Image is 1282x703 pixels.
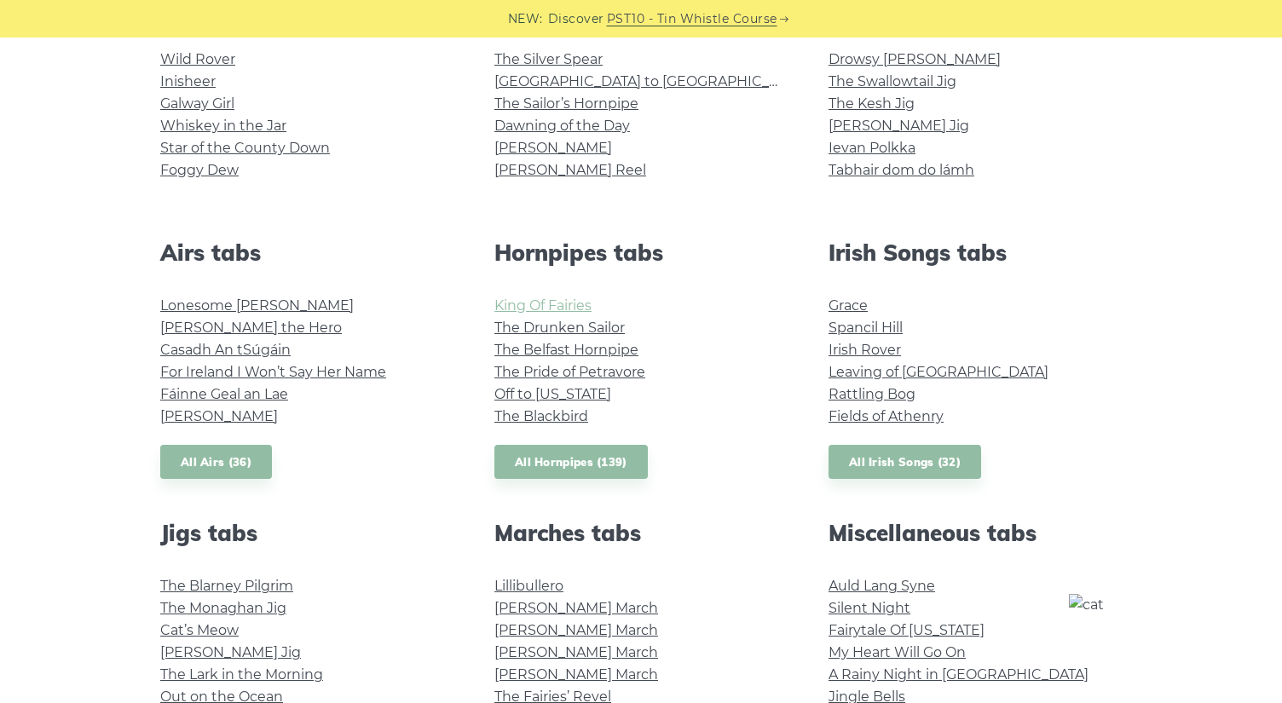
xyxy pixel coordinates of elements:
[829,320,903,336] a: Spancil Hill
[829,118,969,134] a: [PERSON_NAME] Jig
[160,666,323,683] a: The Lark in the Morning
[494,445,648,480] a: All Hornpipes (139)
[829,600,910,616] a: Silent Night
[494,118,630,134] a: Dawning of the Day
[494,320,625,336] a: The Drunken Sailor
[494,51,603,67] a: The Silver Spear
[829,342,901,358] a: Irish Rover
[160,364,386,380] a: For Ireland I Won’t Say Her Name
[160,162,239,178] a: Foggy Dew
[829,520,1122,546] h2: Miscellaneous tabs
[829,239,1122,266] h2: Irish Songs tabs
[494,600,658,616] a: [PERSON_NAME] March
[829,408,944,424] a: Fields of Athenry
[829,622,985,638] a: Fairytale Of [US_STATE]
[160,73,216,89] a: Inisheer
[829,51,1001,67] a: Drowsy [PERSON_NAME]
[160,118,286,134] a: Whiskey in the Jar
[494,140,612,156] a: [PERSON_NAME]
[160,644,301,660] a: [PERSON_NAME] Jig
[160,320,342,336] a: [PERSON_NAME] the Hero
[829,644,966,660] a: My Heart Will Go On
[160,386,288,402] a: Fáinne Geal an Lae
[829,95,915,112] a: The Kesh Jig
[829,364,1048,380] a: Leaving of [GEOGRAPHIC_DATA]
[607,9,777,29] a: PST10 - Tin Whistle Course
[508,9,543,29] span: NEW:
[494,162,646,178] a: [PERSON_NAME] Reel
[160,520,453,546] h2: Jigs tabs
[160,445,272,480] a: All Airs (36)
[160,342,291,358] a: Casadh An tSúgáin
[829,162,974,178] a: Tabhair dom do lámh
[494,342,638,358] a: The Belfast Hornpipe
[494,364,645,380] a: The Pride of Petravore
[494,622,658,638] a: [PERSON_NAME] March
[160,239,453,266] h2: Airs tabs
[160,95,234,112] a: Galway Girl
[494,239,788,266] h2: Hornpipes tabs
[829,445,981,480] a: All Irish Songs (32)
[829,73,956,89] a: The Swallowtail Jig
[160,578,293,594] a: The Blarney Pilgrim
[829,386,915,402] a: Rattling Bog
[494,95,638,112] a: The Sailor’s Hornpipe
[494,520,788,546] h2: Marches tabs
[160,600,286,616] a: The Monaghan Jig
[494,578,563,594] a: Lillibullero
[829,666,1089,683] a: A Rainy Night in [GEOGRAPHIC_DATA]
[829,297,868,314] a: Grace
[160,408,278,424] a: [PERSON_NAME]
[494,666,658,683] a: [PERSON_NAME] March
[829,578,935,594] a: Auld Lang Syne
[160,622,239,638] a: Cat’s Meow
[1069,594,1178,703] img: cat
[548,9,604,29] span: Discover
[494,73,809,89] a: [GEOGRAPHIC_DATA] to [GEOGRAPHIC_DATA]
[494,408,588,424] a: The Blackbird
[494,297,592,314] a: King Of Fairies
[160,51,235,67] a: Wild Rover
[829,140,915,156] a: Ievan Polkka
[160,297,354,314] a: Lonesome [PERSON_NAME]
[494,644,658,660] a: [PERSON_NAME] March
[160,140,330,156] a: Star of the County Down
[494,386,611,402] a: Off to [US_STATE]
